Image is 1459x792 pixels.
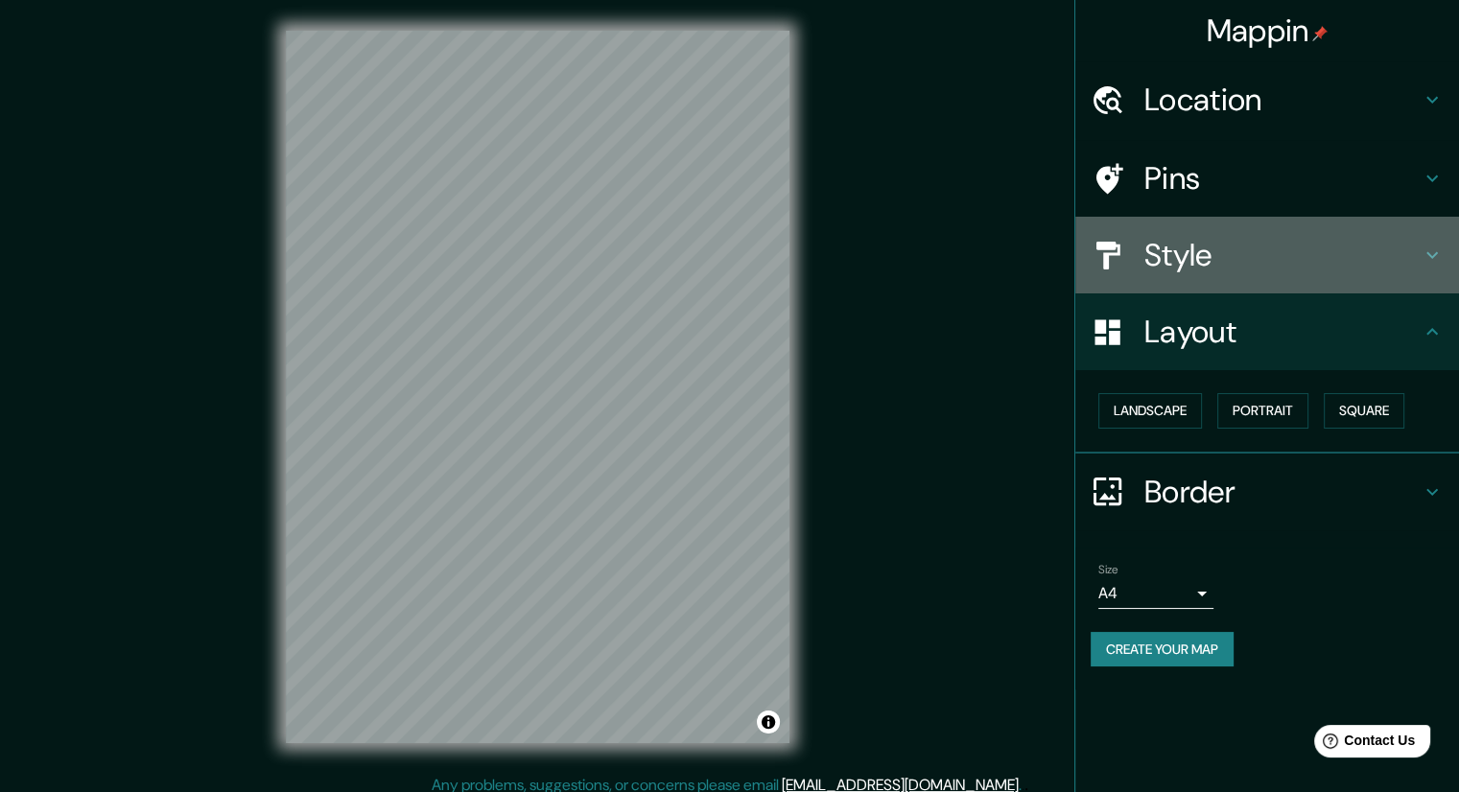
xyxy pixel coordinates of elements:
h4: Pins [1144,159,1421,198]
div: Layout [1075,293,1459,370]
h4: Mappin [1207,12,1329,50]
div: A4 [1098,578,1213,609]
iframe: Help widget launcher [1288,717,1438,771]
button: Toggle attribution [757,710,780,734]
h4: Location [1144,81,1421,119]
button: Portrait [1217,393,1308,429]
button: Square [1324,393,1404,429]
h4: Border [1144,473,1421,511]
h4: Layout [1144,313,1421,351]
img: pin-icon.png [1312,26,1328,41]
div: Border [1075,454,1459,530]
div: Style [1075,217,1459,293]
h4: Style [1144,236,1421,274]
button: Create your map [1091,632,1234,667]
button: Landscape [1098,393,1202,429]
canvas: Map [286,31,789,743]
div: Location [1075,61,1459,138]
label: Size [1098,561,1118,577]
div: Pins [1075,140,1459,217]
